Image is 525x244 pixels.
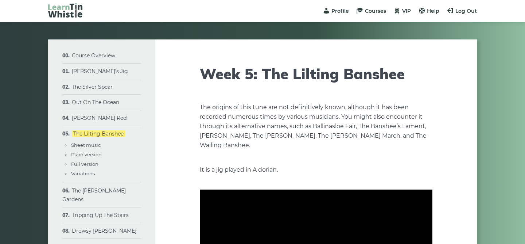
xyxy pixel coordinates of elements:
span: Courses [365,8,386,14]
span: VIP [402,8,411,14]
a: Out On The Ocean [72,99,119,106]
a: Log Out [447,8,477,14]
a: [PERSON_NAME]’s Jig [72,68,128,75]
a: Sheet music [71,142,101,148]
a: Drowsy [PERSON_NAME] [72,228,136,234]
img: LearnTinWhistle.com [48,3,82,18]
a: Courses [356,8,386,14]
a: Variations [71,171,95,176]
a: VIP [393,8,411,14]
span: Help [427,8,439,14]
a: The Lilting Banshee [72,130,125,137]
a: Help [418,8,439,14]
span: Log Out [455,8,477,14]
a: Profile [323,8,349,14]
a: Course Overview [72,52,115,59]
a: Tripping Up The Stairs [72,212,129,218]
p: It is a jig played in A dorian. [200,165,432,175]
a: [PERSON_NAME] Reel [72,115,128,121]
a: Plain version [71,152,102,157]
p: The origins of this tune are not definitively known, although it has been recorded numerous times... [200,103,432,150]
span: Profile [331,8,349,14]
a: The Silver Spear [72,84,113,90]
a: The [PERSON_NAME] Gardens [62,187,126,203]
a: Full version [71,161,98,167]
h1: Week 5: The Lilting Banshee [200,65,432,83]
